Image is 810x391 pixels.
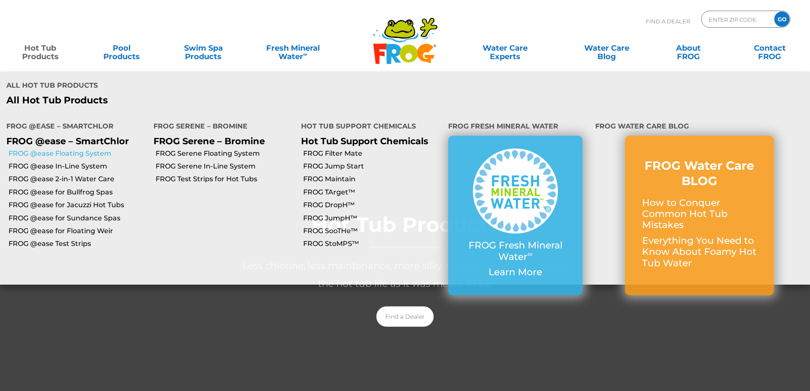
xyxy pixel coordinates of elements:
a: FROG @ease Test Strips [9,239,147,248]
a: FROG JumpH™ [303,214,442,223]
a: FROG SooTHe™ [303,226,442,236]
a: FROG Serene Floating System [156,149,294,158]
a: FROG Water Care BLOG How to Conquer Common Hot Tub Mistakes Everything You Need to Know About Foa... [642,158,757,273]
a: Water CareBlog [575,40,638,57]
a: FROG @ease for Jacuzzi Hot Tubs [9,200,147,210]
a: Hot TubProducts [9,40,72,57]
h4: FROG Fresh Mineral Water [448,119,583,136]
h4: Hot Tub Support Chemicals [301,119,435,136]
a: AboutFROG [657,40,720,57]
h4: FROG @ease – SmartChlor [6,119,141,136]
a: Water CareExperts [454,40,557,57]
a: Find a Dealer [376,306,434,327]
input: Zip Code Form [708,13,765,26]
a: FROG @ease for Bullfrog Spas [9,188,147,197]
a: FROG @ease for Sundance Spas [9,214,147,223]
a: PoolProducts [90,40,153,57]
p: FROG Serene – Bromine [153,136,288,146]
a: FROG Jump Start [303,162,442,171]
a: Swim SpaProducts [172,40,235,57]
p: Find A Dealer [646,11,690,32]
a: FROG Serene In-Line System [156,162,294,171]
a: FROG DropH™ [303,200,442,210]
p: Learn More [465,267,566,278]
input: GO [774,11,790,27]
sup: ∞ [303,51,307,57]
a: FROG TArget™ [303,188,442,197]
p: FROG Fresh Mineral Water [465,240,566,263]
h4: All Hot Tub Products [6,78,399,95]
a: FROG Test Strips for Hot Tubs [156,174,294,184]
p: Everything You Need to Know About Foamy Hot Tub Water [642,235,757,269]
h4: FROG Serene – Bromine [153,119,288,136]
h4: FROG Water Care Blog [595,119,804,136]
p: FROG @ease – SmartChlor [6,136,141,146]
a: FROG @ease 2-in-1 Water Care [9,174,147,184]
a: All Hot Tub Products [6,95,399,106]
p: How to Conquer Common Hot Tub Mistakes [642,197,757,231]
a: FROG Maintain [303,174,442,184]
a: FROG @ease In-Line System [9,162,147,171]
a: FROG Fresh Mineral Water∞ Learn More [465,148,566,282]
a: FROG @ease Floating System [9,149,147,158]
a: Fresh MineralWater∞ [253,40,333,57]
sup: ∞ [527,250,532,258]
a: FROG StoMPS™ [303,239,442,248]
a: FROG Filter Mate [303,149,442,158]
a: FROG @ease for Floating Weir [9,226,147,236]
a: ContactFROG [738,40,801,57]
h3: FROG Water Care BLOG [642,158,757,189]
a: Hot Tub Support Chemicals [301,136,428,146]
